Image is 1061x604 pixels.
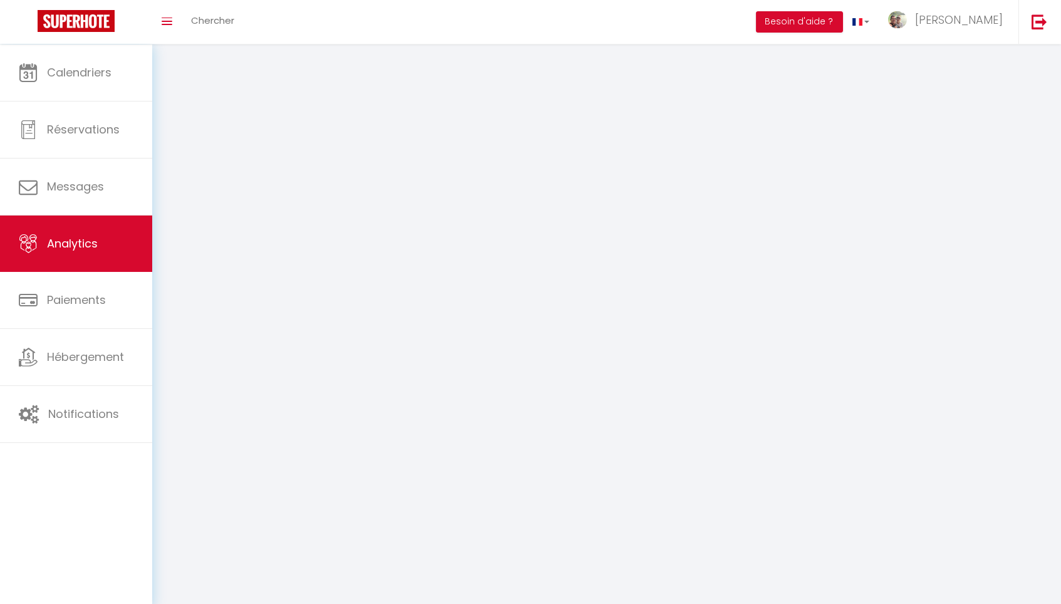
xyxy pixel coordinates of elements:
[10,5,48,43] button: Ouvrir le widget de chat LiveChat
[47,122,120,137] span: Réservations
[47,292,106,308] span: Paiements
[47,236,98,251] span: Analytics
[47,65,111,80] span: Calendriers
[47,349,124,365] span: Hébergement
[191,14,234,27] span: Chercher
[38,10,115,32] img: Super Booking
[48,406,119,422] span: Notifications
[915,12,1003,28] span: [PERSON_NAME]
[756,11,843,33] button: Besoin d'aide ?
[888,11,907,28] img: ...
[1032,14,1047,29] img: logout
[47,179,104,194] span: Messages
